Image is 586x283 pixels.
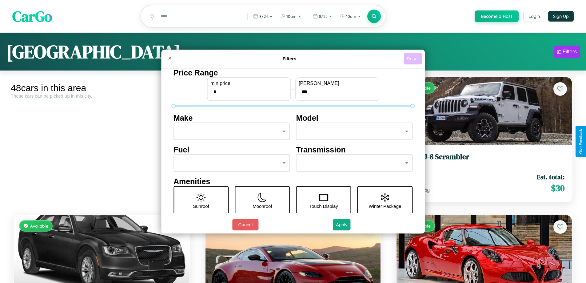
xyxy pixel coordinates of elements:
[404,152,564,168] a: Jeep CJ-8 Scrambler2018
[563,49,577,55] div: Filters
[579,129,583,154] div: Give Feedback
[296,145,413,154] h4: Transmission
[30,223,48,228] span: Available
[337,11,364,21] button: 10am
[6,39,181,64] h1: [GEOGRAPHIC_DATA]
[253,202,272,210] p: Moonroof
[173,177,413,186] h4: Amenities
[250,11,276,21] button: 8/24
[12,6,52,26] span: CarGo
[523,11,545,22] button: Login
[175,56,404,61] h4: Filters
[292,85,294,93] p: -
[259,14,268,19] span: 8 / 24
[173,68,413,77] h4: Price Range
[404,152,564,161] h3: Jeep CJ-8 Scrambler
[277,11,305,21] button: 10am
[296,114,413,123] h4: Model
[404,53,422,64] button: Reset
[173,145,290,154] h4: Fuel
[333,219,351,230] button: Apply
[286,14,297,19] span: 10am
[310,11,336,21] button: 8/25
[232,219,258,230] button: Cancel
[346,14,356,19] span: 10am
[173,114,290,123] h4: Make
[319,14,328,19] span: 8 / 25
[369,202,401,210] p: Winter Package
[309,202,338,210] p: Touch Display
[299,81,376,86] label: [PERSON_NAME]
[11,83,193,93] div: 48 cars in this area
[193,202,209,210] p: Sunroof
[11,93,193,99] div: These cars can be picked up in this city.
[537,172,564,181] span: Est. total:
[551,182,564,194] span: $ 30
[475,10,519,22] button: Become a Host
[554,46,580,58] button: Filters
[210,81,287,86] label: min price
[548,11,574,22] button: Sign Up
